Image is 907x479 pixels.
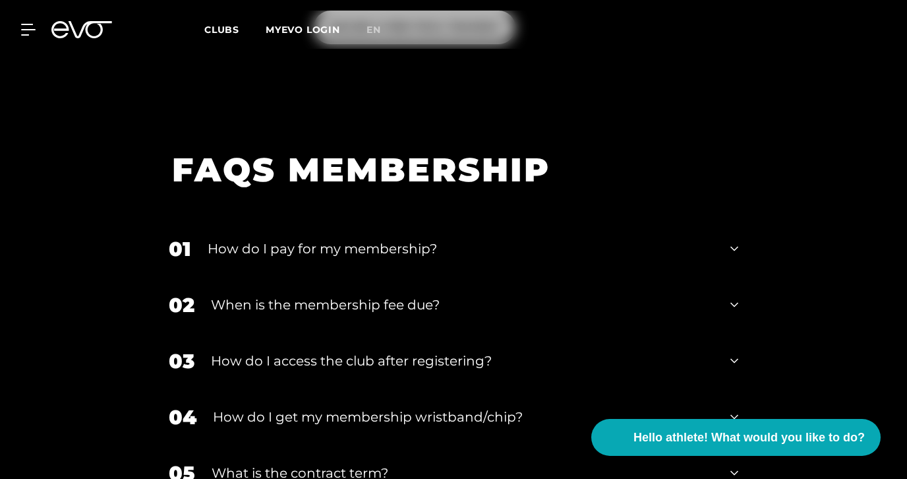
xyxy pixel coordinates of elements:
[591,419,881,456] button: Hello athlete! What would you like to do?
[172,150,550,190] font: FAQS MEMBERSHIP
[213,409,523,425] font: How do I get my membership wristband/chip?
[204,24,239,36] font: Clubs
[366,24,381,36] font: en
[169,237,191,261] font: 01
[211,297,440,313] font: When is the membership fee due?
[633,431,865,444] font: Hello athlete! What would you like to do?
[169,405,196,430] font: 04
[208,241,437,257] font: How do I pay for my membership?
[211,353,492,369] font: How do I access the club after registering?
[366,22,397,38] a: en
[204,23,266,36] a: Clubs
[169,349,194,373] font: 03
[266,24,340,36] a: MYEVO LOGIN
[169,293,194,317] font: 02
